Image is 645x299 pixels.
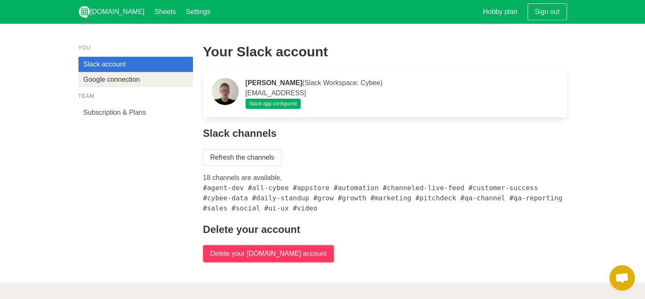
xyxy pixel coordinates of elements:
img: logo_v2_white.png [78,6,90,18]
p: 18 channels are available. [203,173,567,213]
a: Slack account [78,57,193,72]
span: #agent-dev #all-cybee #appstore #automation #channeled-live-feed #customer-success #cybee-data #d... [203,184,563,212]
div: Open chat [609,265,635,291]
h2: Your Slack account [203,44,567,59]
input: Delete your [DOMAIN_NAME] account [203,245,334,262]
img: 9023383367463_4e6f21eb2e9899cd6a7a_512.png [212,78,239,105]
p: Team [78,92,193,100]
strong: [PERSON_NAME] [246,79,302,86]
a: Sign out [528,3,567,20]
span: Slack app configured [246,99,301,109]
h4: Slack channels [203,127,567,139]
a: Subscription & Plans [78,105,193,120]
p: You [78,44,193,52]
h4: Delete your account [203,224,567,235]
a: Refresh the channels [203,149,282,166]
a: Google connection [78,72,193,87]
p: (Slack Workspace: Cybee) [EMAIL_ADDRESS] [246,78,558,98]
